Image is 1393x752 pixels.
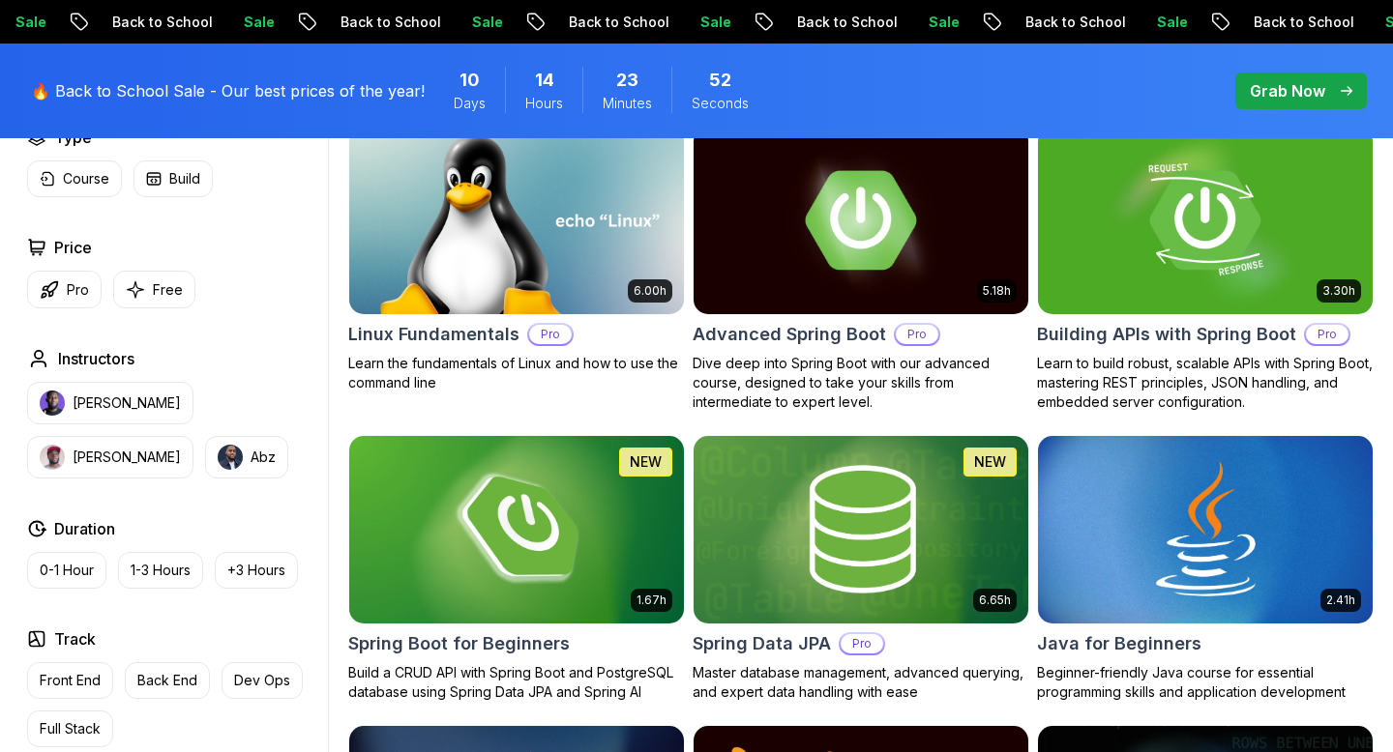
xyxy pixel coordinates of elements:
[27,160,122,197] button: Course
[40,561,94,580] p: 0-1 Hour
[454,94,486,113] span: Days
[1037,435,1374,702] a: Java for Beginners card2.41hJava for BeginnersBeginner-friendly Java course for essential program...
[535,67,554,94] span: 14 Hours
[40,445,65,470] img: instructor img
[455,13,517,32] p: Sale
[693,663,1029,702] p: Master database management, advanced querying, and expert data handling with ease
[227,561,285,580] p: +3 Hours
[137,671,197,690] p: Back End
[348,321,519,348] h2: Linux Fundamentals
[67,280,89,300] p: Pro
[694,127,1028,314] img: Advanced Spring Boot card
[63,169,109,188] p: Course
[979,593,1011,608] p: 6.65h
[1322,283,1355,299] p: 3.30h
[27,552,106,589] button: 0-1 Hour
[58,347,134,370] h2: Instructors
[693,435,1029,702] a: Spring Data JPA card6.65hNEWSpring Data JPAProMaster database management, advanced querying, and ...
[125,662,210,699] button: Back End
[1037,630,1201,657] h2: Java for Beginners
[348,435,685,702] a: Spring Boot for Beginners card1.67hNEWSpring Boot for BeginnersBuild a CRUD API with Spring Boot ...
[896,325,938,344] p: Pro
[1037,126,1374,412] a: Building APIs with Spring Boot card3.30hBuilding APIs with Spring BootProLearn to build robust, s...
[459,67,480,94] span: 10 Days
[637,593,667,608] p: 1.67h
[1326,593,1355,608] p: 2.41h
[693,630,831,657] h2: Spring Data JPA
[153,280,183,300] p: Free
[348,354,685,392] p: Learn the fundamentals of Linux and how to use the command line
[983,283,1011,299] p: 5.18h
[693,321,886,348] h2: Advanced Spring Boot
[683,13,745,32] p: Sale
[133,160,213,197] button: Build
[226,13,288,32] p: Sale
[634,283,667,299] p: 6.00h
[974,452,1006,472] p: NEW
[911,13,973,32] p: Sale
[31,79,425,102] p: 🔥 Back to School Sale - Our best prices of the year!
[525,94,563,113] span: Hours
[131,561,191,580] p: 1-3 Hours
[348,126,685,392] a: Linux Fundamentals card6.00hLinux FundamentalsProLearn the fundamentals of Linux and how to use t...
[251,448,276,467] p: Abz
[1037,354,1374,412] p: Learn to build robust, scalable APIs with Spring Boot, mastering REST principles, JSON handling, ...
[694,436,1028,623] img: Spring Data JPA card
[1037,663,1374,702] p: Beginner-friendly Java course for essential programming skills and application development
[113,271,195,308] button: Free
[27,710,113,747] button: Full Stack
[692,94,749,113] span: Seconds
[780,13,911,32] p: Back to School
[54,627,96,651] h2: Track
[709,67,731,94] span: 52 Seconds
[1038,436,1373,623] img: Java for Beginners card
[40,390,65,416] img: instructor img
[54,517,115,540] h2: Duration
[603,94,652,113] span: Minutes
[27,382,193,424] button: instructor img[PERSON_NAME]
[1037,321,1296,348] h2: Building APIs with Spring Boot
[118,552,203,589] button: 1-3 Hours
[222,662,303,699] button: Dev Ops
[616,67,638,94] span: 23 Minutes
[95,13,226,32] p: Back to School
[1038,127,1373,314] img: Building APIs with Spring Boot card
[841,634,883,653] p: Pro
[630,452,662,472] p: NEW
[349,127,684,314] img: Linux Fundamentals card
[234,671,290,690] p: Dev Ops
[529,325,572,344] p: Pro
[693,126,1029,412] a: Advanced Spring Boot card5.18hAdvanced Spring BootProDive deep into Spring Boot with our advanced...
[27,662,113,699] button: Front End
[54,236,92,259] h2: Price
[169,169,200,188] p: Build
[349,436,684,623] img: Spring Boot for Beginners card
[40,719,101,738] p: Full Stack
[348,630,570,657] h2: Spring Boot for Beginners
[1306,325,1349,344] p: Pro
[1250,79,1325,102] p: Grab Now
[551,13,683,32] p: Back to School
[205,436,288,478] button: instructor imgAbz
[27,271,102,308] button: Pro
[323,13,455,32] p: Back to School
[73,393,181,413] p: [PERSON_NAME]
[693,354,1029,412] p: Dive deep into Spring Boot with our advanced course, designed to take your skills from intermedia...
[1008,13,1140,32] p: Back to School
[348,663,685,702] p: Build a CRUD API with Spring Boot and PostgreSQL database using Spring Data JPA and Spring AI
[218,445,243,470] img: instructor img
[27,436,193,478] button: instructor img[PERSON_NAME]
[1236,13,1368,32] p: Back to School
[73,448,181,467] p: [PERSON_NAME]
[1140,13,1201,32] p: Sale
[40,671,101,690] p: Front End
[215,552,298,589] button: +3 Hours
